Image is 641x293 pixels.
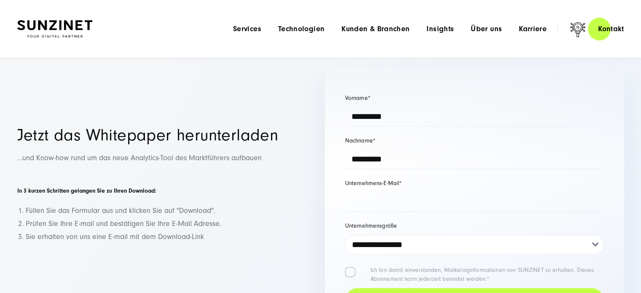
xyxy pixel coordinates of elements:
[26,204,316,218] li: Füllen Sie das Formular aus und klicken Sie auf "Download".
[26,218,316,231] li: Prüfen Sie Ihre E-mail und bestätigen Sie Ihre E-Mail Adresse.
[345,95,368,102] span: Vorname
[426,25,454,33] a: Insights
[17,152,316,177] p: ...und Know-how rund um das neue Analytics-Tool des Marktführers aufbauen
[471,25,502,33] a: Über uns
[233,25,261,33] a: Services
[26,231,316,244] li: Sie erhalten von uns eine E-mail mit dem Download-Link
[370,267,594,282] p: Ich bin damit einverstanden, Marketinginformationen von SUNZINET zu erhalten. Dieses Abonnement k...
[341,25,410,33] a: Kunden & Branchen
[17,20,92,38] img: SUNZINET Full Service Digital Agentur
[345,223,397,229] span: Unternehmensgröße
[17,186,316,196] h6: In 3 kurzen Schritten gelangen Sie zu Ihren Download:
[588,17,634,41] a: Kontakt
[345,137,373,144] span: Nachname
[17,127,316,143] h2: Jetzt das Whitepaper herunterladen
[519,25,547,33] a: Karriere
[278,25,325,33] a: Technologien
[345,180,400,187] span: Unternehmens-E-Mail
